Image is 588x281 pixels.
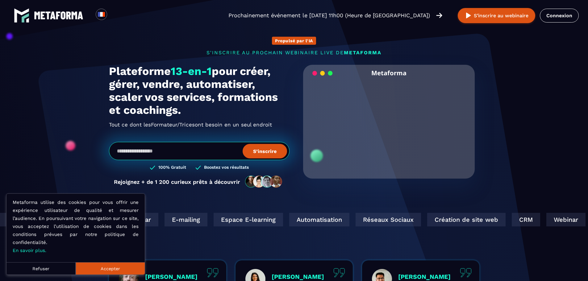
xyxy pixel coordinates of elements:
[133,213,176,226] div: E-mailing
[312,70,333,76] img: loading
[114,179,240,185] p: Rejoignez + de 1 200 curieux prêts à découvrir
[145,273,198,280] p: [PERSON_NAME]
[333,268,345,277] img: quote
[243,175,285,188] img: community-people
[158,165,186,171] h3: 100% Gratuit
[458,8,535,23] button: S’inscrire au webinaire
[109,65,290,117] h1: Plateforme pour créer, gérer, vendre, automatiser, scaler vos services, formations et coachings.
[151,120,195,130] span: Formateur/Trices
[14,8,29,23] img: logo
[207,268,219,277] img: quote
[109,50,479,56] p: s'inscrire au prochain webinaire live de
[257,213,318,226] div: Automatisation
[308,81,470,162] video: Your browser does not support the video tag.
[107,9,122,22] div: Search for option
[436,12,442,19] img: arrow-right
[272,273,324,280] p: [PERSON_NAME]
[398,273,451,280] p: [PERSON_NAME]
[195,165,201,171] img: checked
[34,11,83,19] img: logo
[171,65,212,78] span: 13-en-1
[228,11,430,20] p: Prochainement événement le [DATE] 11h00 (Heure de [GEOGRAPHIC_DATA])
[395,213,474,226] div: Création de site web
[540,9,579,23] a: Connexion
[109,120,290,130] h2: Tout ce dont les ont besoin en un seul endroit
[182,213,251,226] div: Espace E-learning
[13,248,46,253] a: En savoir plus.
[465,12,472,19] img: play
[515,213,554,226] div: Webinar
[324,213,389,226] div: Réseaux Sociaux
[112,12,117,19] input: Search for option
[150,165,155,171] img: checked
[371,65,407,81] h2: Metaforma
[98,10,105,18] img: fr
[204,165,249,171] h3: Boostez vos résultats
[76,262,145,275] button: Accepter
[6,262,76,275] button: Refuser
[13,198,139,254] p: Metaforma utilise des cookies pour vous offrir une expérience utilisateur de qualité et mesurer l...
[275,38,313,43] p: Propulsé par l'IA
[480,213,508,226] div: CRM
[243,144,287,158] button: S’inscrire
[344,50,382,56] span: METAFORMA
[460,268,472,277] img: quote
